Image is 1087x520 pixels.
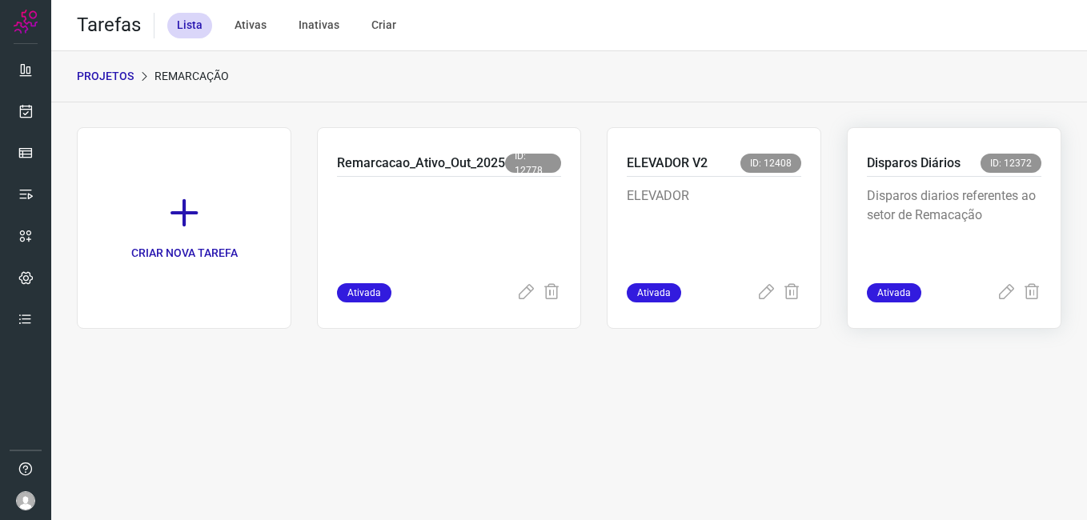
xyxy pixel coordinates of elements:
a: CRIAR NOVA TAREFA [77,127,291,329]
p: Remarcação [154,68,229,85]
h2: Tarefas [77,14,141,37]
span: Ativada [867,283,921,302]
p: CRIAR NOVA TAREFA [131,245,238,262]
span: Ativada [627,283,681,302]
p: ELEVADOR V2 [627,154,708,173]
div: Ativas [225,13,276,38]
span: ID: 12372 [981,154,1041,173]
p: PROJETOS [77,68,134,85]
p: ELEVADOR [627,186,801,266]
span: ID: 12408 [740,154,801,173]
div: Lista [167,13,212,38]
span: ID: 12778 [505,154,561,173]
div: Criar [362,13,406,38]
span: Ativada [337,283,391,302]
img: Logo [14,10,38,34]
p: Disparos Diários [867,154,961,173]
p: Disparos diarios referentes ao setor de Remacação [867,186,1041,266]
div: Inativas [289,13,349,38]
p: Remarcacao_Ativo_Out_2025 [337,154,505,173]
img: avatar-user-boy.jpg [16,491,35,510]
